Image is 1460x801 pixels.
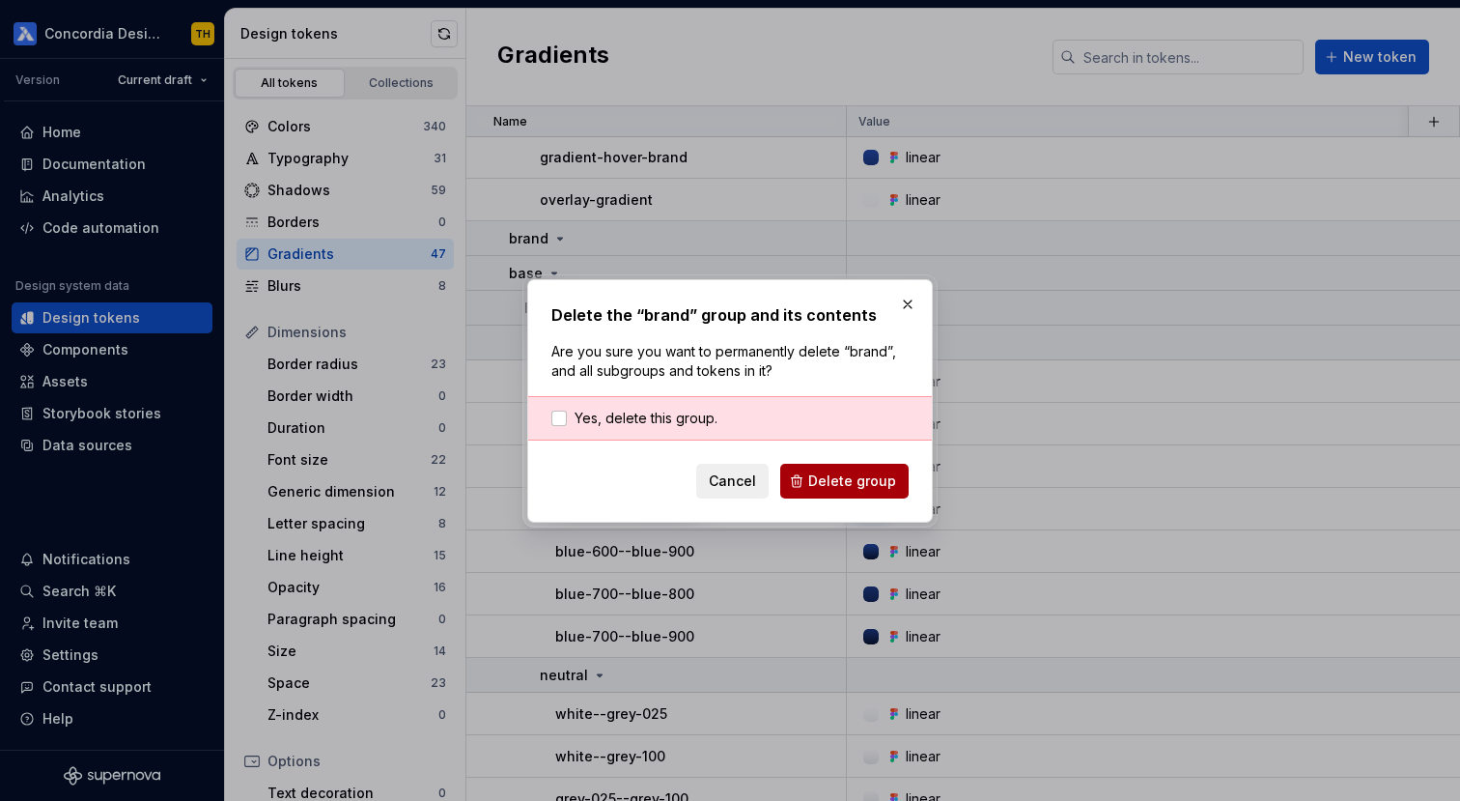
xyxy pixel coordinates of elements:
button: Cancel [696,464,769,499]
span: Yes, delete this group. [575,409,717,428]
span: Delete group [808,472,896,491]
span: Cancel [709,472,756,491]
h2: Delete the “brand” group and its contents [551,303,909,327]
p: Are you sure you want to permanently delete “brand”, and all subgroups and tokens in it? [551,342,909,381]
button: Delete group [780,464,909,499]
